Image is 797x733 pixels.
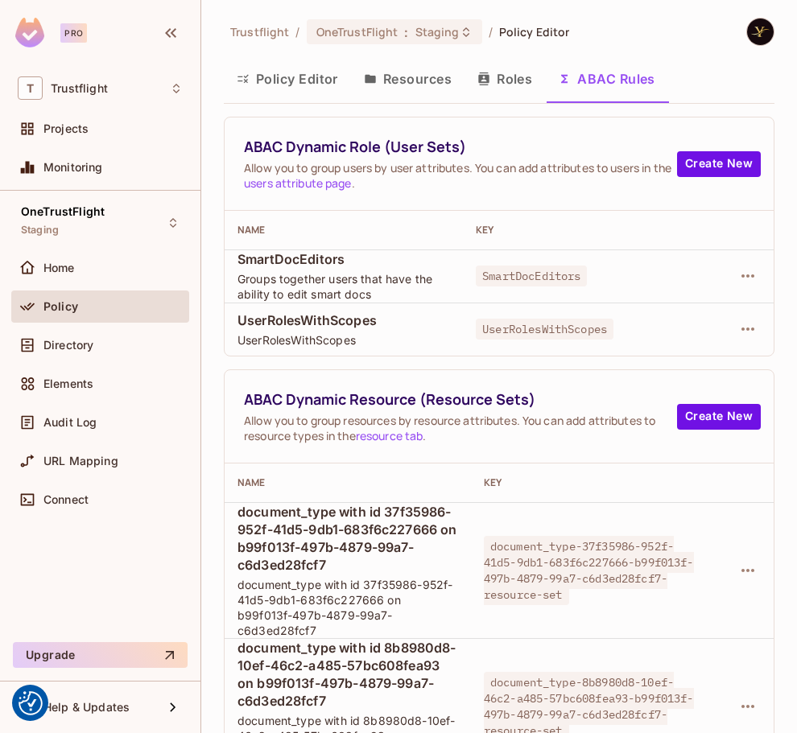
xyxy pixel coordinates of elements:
[295,24,299,39] li: /
[244,389,677,410] span: ABAC Dynamic Resource (Resource Sets)
[351,59,465,99] button: Resources
[43,701,130,714] span: Help & Updates
[465,59,545,99] button: Roles
[43,339,93,352] span: Directory
[237,311,450,329] span: UserRolesWithScopes
[21,224,59,237] span: Staging
[18,76,43,100] span: T
[224,59,351,99] button: Policy Editor
[244,160,677,191] span: Allow you to group users by user attributes. You can add attributes to users in the .
[244,175,352,191] a: users attribute page
[13,642,188,668] button: Upgrade
[237,271,450,302] span: Groups together users that have the ability to edit smart docs
[19,691,43,715] img: Revisit consent button
[19,691,43,715] button: Consent Preferences
[237,476,458,489] div: Name
[230,24,289,39] span: the active workspace
[237,250,450,268] span: SmartDocEditors
[747,19,774,45] img: Yilmaz Alizadeh
[476,224,686,237] div: Key
[237,503,458,574] span: document_type with id 37f35986-952f-41d5-9db1-683f6c227666 on b99f013f-497b-4879-99a7-c6d3ed28fcf7
[415,24,460,39] span: Staging
[244,413,677,443] span: Allow you to group resources by resource attributes. You can add attributes to resource types in ...
[15,18,44,47] img: SReyMgAAAABJRU5ErkJggg==
[43,161,103,174] span: Monitoring
[60,23,87,43] div: Pro
[237,577,458,638] span: document_type with id 37f35986-952f-41d5-9db1-683f6c227666 on b99f013f-497b-4879-99a7-c6d3ed28fcf7
[356,428,423,443] a: resource tab
[489,24,493,39] li: /
[43,416,97,429] span: Audit Log
[21,205,105,218] span: OneTrustFlight
[43,261,75,274] span: Home
[237,332,450,348] span: UserRolesWithScopes
[237,639,458,710] span: document_type with id 8b8980d8-10ef-46c2-a485-57bc608fea93 on b99f013f-497b-4879-99a7-c6d3ed28fcf7
[43,300,78,313] span: Policy
[237,224,450,237] div: Name
[244,137,677,157] span: ABAC Dynamic Role (User Sets)
[476,319,613,340] span: UserRolesWithScopes
[403,26,409,39] span: :
[484,536,694,605] span: document_type-37f35986-952f-41d5-9db1-683f6c227666-b99f013f-497b-4879-99a7-c6d3ed28fcf7-resource-set
[484,476,700,489] div: Key
[43,377,93,390] span: Elements
[476,266,587,286] span: SmartDocEditors
[43,455,118,467] span: URL Mapping
[51,82,108,95] span: Workspace: Trustflight
[43,493,89,506] span: Connect
[43,122,89,135] span: Projects
[677,151,761,177] button: Create New
[677,404,761,430] button: Create New
[316,24,398,39] span: OneTrustFlight
[499,24,570,39] span: Policy Editor
[545,59,668,99] button: ABAC Rules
